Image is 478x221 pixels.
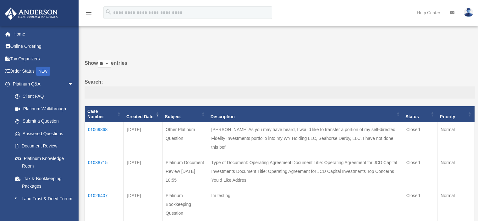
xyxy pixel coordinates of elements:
td: Platinum Bookkeeping Question [162,188,208,221]
a: Submit a Question [9,115,80,128]
td: 01038715 [85,155,124,188]
i: menu [85,9,92,16]
a: Platinum Q&Aarrow_drop_down [4,78,80,90]
td: Im testing [208,188,403,221]
td: Type of Document: Operating Agreement Document Title: Operating Agreement for JCD Capital Investm... [208,155,403,188]
span: arrow_drop_down [68,78,80,91]
td: Closed [403,155,437,188]
a: Answered Questions [9,127,77,140]
img: Anderson Advisors Platinum Portal [3,8,60,20]
td: 01026407 [85,188,124,221]
td: [PERSON_NAME] As you may have heard, I would like to transfer a portion of my self-directed Fidel... [208,122,403,155]
th: Priority: activate to sort column ascending [437,106,475,122]
th: Description: activate to sort column ascending [208,106,403,122]
a: Land Trust & Deed Forum [9,192,80,205]
a: Platinum Walkthrough [9,102,80,115]
a: Order StatusNEW [4,65,83,78]
a: Online Ordering [4,40,83,53]
input: Search: [85,86,475,98]
label: Search: [85,78,475,98]
th: Case Number: activate to sort column ascending [85,106,124,122]
i: search [105,8,112,15]
td: [DATE] [124,155,162,188]
a: Document Review [9,140,80,152]
img: User Pic [464,8,473,17]
td: Normal [437,155,475,188]
a: Client FAQ [9,90,80,103]
a: Tax Organizers [4,52,83,65]
a: Platinum Knowledge Room [9,152,80,172]
th: Created Date: activate to sort column ascending [124,106,162,122]
td: Closed [403,188,437,221]
th: Status: activate to sort column ascending [403,106,437,122]
td: Closed [403,122,437,155]
th: Subject: activate to sort column ascending [162,106,208,122]
td: Other Platinum Question [162,122,208,155]
td: 01069868 [85,122,124,155]
label: Show entries [85,59,475,74]
a: Home [4,28,83,40]
a: Tax & Bookkeeping Packages [9,172,80,192]
select: Showentries [98,60,111,68]
td: Platinum Document Review [DATE] 10:55 [162,155,208,188]
td: [DATE] [124,122,162,155]
div: NEW [36,67,50,76]
td: Normal [437,188,475,221]
td: [DATE] [124,188,162,221]
td: Normal [437,122,475,155]
a: menu [85,11,92,16]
